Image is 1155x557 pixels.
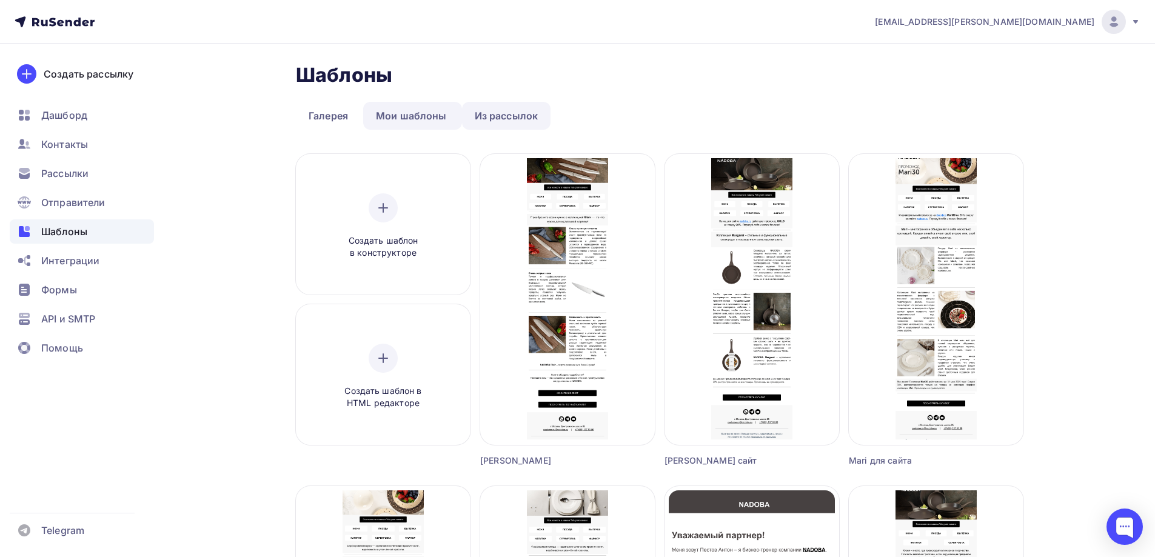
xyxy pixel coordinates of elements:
span: Telegram [41,523,84,538]
a: Из рассылок [462,102,551,130]
a: Шаблоны [10,219,154,244]
span: Дашборд [41,108,87,122]
a: Дашборд [10,103,154,127]
span: API и SMTP [41,312,95,326]
div: Mari для сайта [849,455,980,467]
div: Создать рассылку [44,67,133,81]
a: Галерея [296,102,361,130]
span: Помощь [41,341,83,355]
h2: Шаблоны [296,63,392,87]
span: Шаблоны [41,224,87,239]
a: [EMAIL_ADDRESS][PERSON_NAME][DOMAIN_NAME] [875,10,1140,34]
span: Интеграции [41,253,99,268]
a: Рассылки [10,161,154,185]
span: Контакты [41,137,88,152]
span: Отправители [41,195,105,210]
span: Создать шаблон в конструкторе [326,235,441,259]
a: Контакты [10,132,154,156]
span: Формы [41,282,77,297]
a: Отправители [10,190,154,215]
span: Создать шаблон в HTML редакторе [326,385,441,410]
span: Рассылки [41,166,89,181]
div: [PERSON_NAME] [480,455,611,467]
a: Мои шаблоны [363,102,460,130]
span: [EMAIL_ADDRESS][PERSON_NAME][DOMAIN_NAME] [875,16,1094,28]
div: [PERSON_NAME] сайт [665,455,795,467]
a: Формы [10,278,154,302]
